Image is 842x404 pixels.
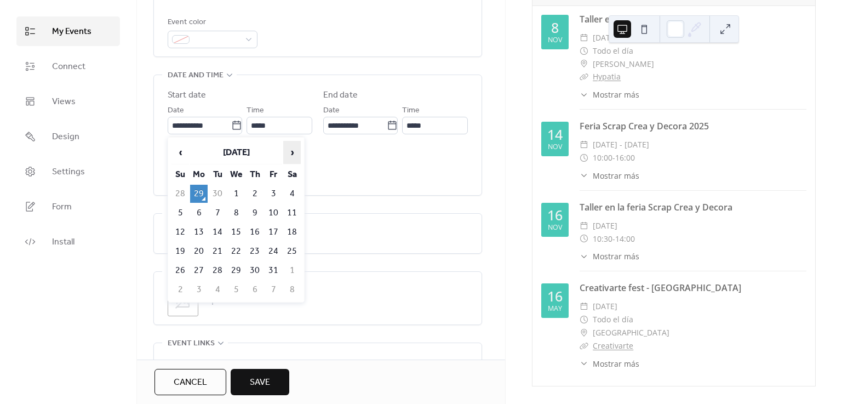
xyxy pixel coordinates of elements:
span: - [612,232,615,246]
span: [GEOGRAPHIC_DATA] [593,326,669,339]
a: Design [16,122,120,151]
span: [DATE] [593,31,617,44]
td: 26 [171,261,189,280]
th: Tu [209,166,226,184]
td: 16 [246,223,264,241]
td: 8 [283,281,301,299]
th: We [227,166,245,184]
span: [DATE] [593,219,617,232]
span: Save [250,376,270,389]
span: [PERSON_NAME] [593,58,654,71]
td: 29 [227,261,245,280]
td: 4 [209,281,226,299]
td: 3 [190,281,208,299]
td: 15 [227,223,245,241]
span: Install [52,236,75,249]
div: URL [168,357,466,370]
td: 22 [227,242,245,260]
button: ​Mostrar más [580,358,639,369]
td: 31 [265,261,282,280]
div: ​ [580,31,588,44]
span: Mostrar más [593,358,639,369]
div: 16 [547,289,563,303]
span: › [284,141,300,163]
td: 14 [209,223,226,241]
span: Todo el día [593,313,633,326]
td: 28 [209,261,226,280]
button: ​Mostrar más [580,89,639,100]
td: 10 [265,204,282,222]
div: ​ [580,339,588,352]
a: Form [16,192,120,221]
span: Settings [52,166,85,179]
div: Feria Scrap Crea y Decora 2025 [580,120,806,133]
span: 10:30 [593,232,612,246]
div: ​ [580,44,588,58]
span: My Events [52,25,91,38]
th: [DATE] [190,141,282,164]
div: 14 [547,128,563,141]
a: Connect [16,52,120,81]
span: Mostrar más [593,170,639,181]
div: nov [548,144,562,151]
th: Sa [283,166,301,184]
a: Creativarte [593,340,633,351]
span: Date and time [168,69,224,82]
span: - [612,151,615,164]
div: ​ [580,251,588,262]
td: 9 [246,204,264,222]
span: 16:00 [615,151,635,164]
button: ​Mostrar más [580,170,639,181]
div: ​ [580,70,588,83]
div: ​ [580,232,588,246]
div: may [548,305,562,312]
td: 2 [246,185,264,203]
button: Cancel [154,369,226,395]
span: 14:00 [615,232,635,246]
td: 25 [283,242,301,260]
span: Connect [52,60,85,73]
span: Mostrar más [593,251,639,262]
div: ​ [580,170,588,181]
div: ​ [580,89,588,100]
td: 4 [283,185,301,203]
span: Date [168,104,184,117]
td: 1 [283,261,301,280]
a: Settings [16,157,120,186]
div: End date [323,89,358,102]
td: 7 [209,204,226,222]
span: 10:00 [593,151,612,164]
a: Install [16,227,120,257]
th: Th [246,166,264,184]
span: Date [323,104,340,117]
div: ​ [580,313,588,326]
td: 30 [246,261,264,280]
span: Design [52,130,79,144]
div: nov [548,37,562,44]
td: 3 [265,185,282,203]
span: Event links [168,337,215,350]
td: 27 [190,261,208,280]
td: 18 [283,223,301,241]
td: 6 [190,204,208,222]
div: ​ [580,151,588,164]
span: Mostrar más [593,89,639,100]
td: 24 [265,242,282,260]
a: Creativarte fest - [GEOGRAPHIC_DATA] [580,282,741,294]
td: 8 [227,204,245,222]
span: Time [247,104,264,117]
span: Time [402,104,420,117]
td: 12 [171,223,189,241]
td: 21 [209,242,226,260]
td: 1 [227,185,245,203]
a: Hypatia [593,71,621,82]
td: 17 [265,223,282,241]
button: Save [231,369,289,395]
td: 7 [265,281,282,299]
div: 16 [547,208,563,222]
div: nov [548,224,562,231]
span: [DATE] [593,300,617,313]
div: ​ [580,219,588,232]
th: Su [171,166,189,184]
